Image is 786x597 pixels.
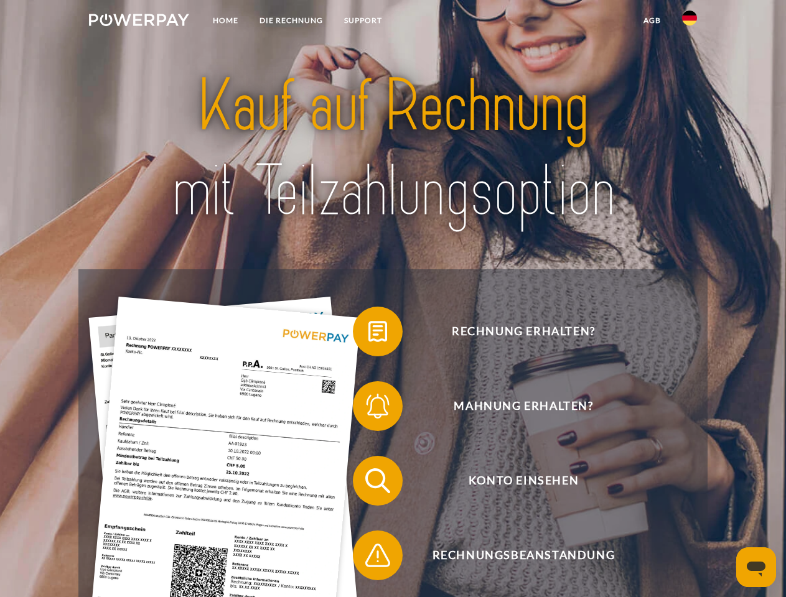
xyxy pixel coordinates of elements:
span: Rechnung erhalten? [371,307,676,356]
span: Mahnung erhalten? [371,381,676,431]
img: logo-powerpay-white.svg [89,14,189,26]
a: Home [202,9,249,32]
button: Konto einsehen [353,456,676,506]
img: title-powerpay_de.svg [119,60,667,238]
img: qb_search.svg [362,465,393,496]
img: qb_warning.svg [362,540,393,571]
span: Rechnungsbeanstandung [371,530,676,580]
img: qb_bell.svg [362,391,393,422]
iframe: Schaltfläche zum Öffnen des Messaging-Fensters [736,547,776,587]
img: de [682,11,697,25]
a: SUPPORT [334,9,393,32]
button: Rechnung erhalten? [353,307,676,356]
span: Konto einsehen [371,456,676,506]
a: DIE RECHNUNG [249,9,334,32]
button: Rechnungsbeanstandung [353,530,676,580]
img: qb_bill.svg [362,316,393,347]
button: Mahnung erhalten? [353,381,676,431]
a: agb [633,9,671,32]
